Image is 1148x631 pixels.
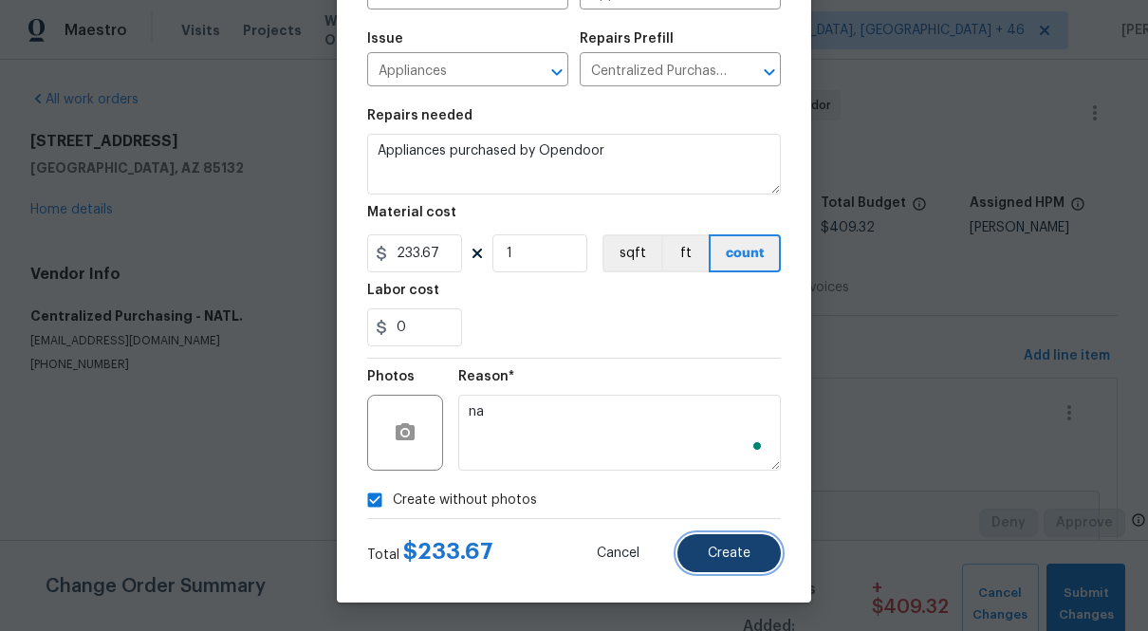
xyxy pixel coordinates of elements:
[393,491,537,510] span: Create without photos
[602,234,661,272] button: sqft
[367,109,472,122] h5: Repairs needed
[756,59,783,85] button: Open
[677,534,781,572] button: Create
[580,32,674,46] h5: Repairs Prefill
[367,32,403,46] h5: Issue
[367,134,781,195] textarea: Appliances purchased by Opendoor
[367,206,456,219] h5: Material cost
[367,370,415,383] h5: Photos
[597,547,639,561] span: Cancel
[458,370,514,383] h5: Reason*
[566,534,670,572] button: Cancel
[708,547,750,561] span: Create
[367,284,439,297] h5: Labor cost
[709,234,781,272] button: count
[403,540,493,563] span: $ 233.67
[367,542,493,565] div: Total
[458,395,781,471] textarea: To enrich screen reader interactions, please activate Accessibility in Grammarly extension settings
[544,59,570,85] button: Open
[661,234,709,272] button: ft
